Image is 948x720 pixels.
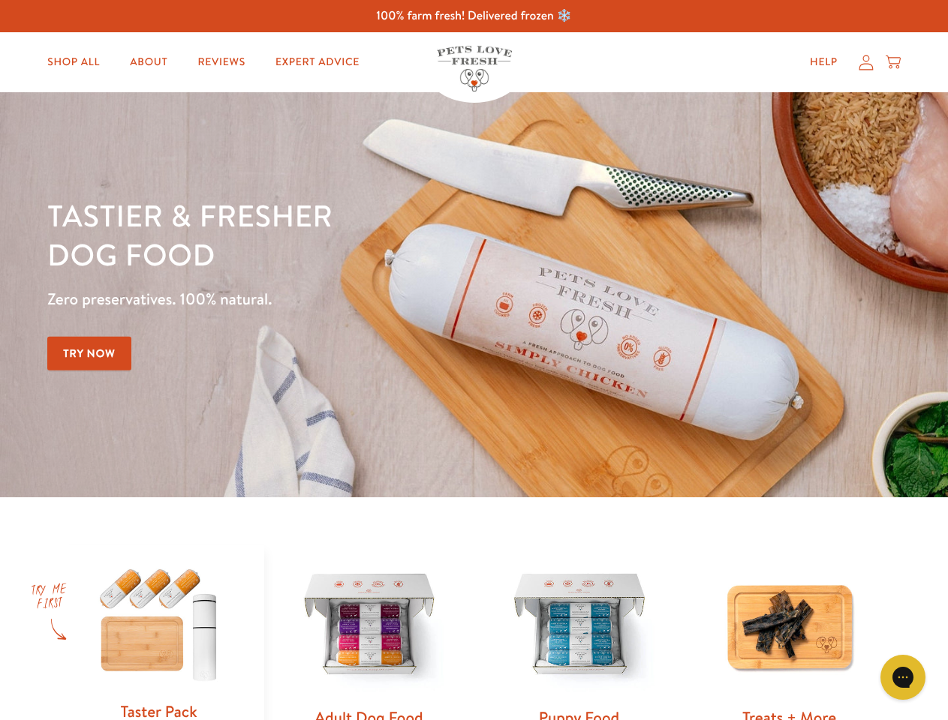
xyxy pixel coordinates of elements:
[437,46,512,91] img: Pets Love Fresh
[47,286,616,313] p: Zero preservatives. 100% natural.
[35,47,112,77] a: Shop All
[263,47,372,77] a: Expert Advice
[185,47,257,77] a: Reviews
[47,337,131,370] a: Try Now
[798,47,850,77] a: Help
[118,47,179,77] a: About
[47,196,616,274] h1: Tastier & fresher dog food
[873,649,933,705] iframe: Gorgias live chat messenger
